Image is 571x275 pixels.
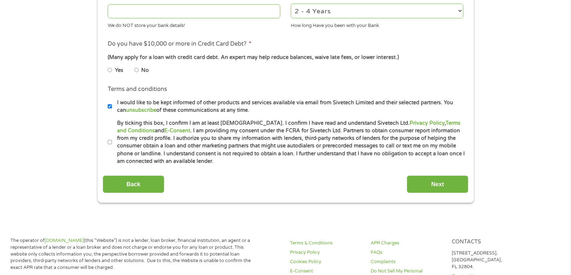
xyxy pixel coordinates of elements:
[290,258,362,265] a: Cookies Policy
[108,19,280,29] div: We do NOT store your bank details!
[45,238,84,243] a: [DOMAIN_NAME]
[108,40,251,48] label: Do you have $10,000 or more in Credit Card Debt?
[117,120,460,134] a: Terms and Conditions
[371,240,443,247] a: APR Charges
[410,120,445,126] a: Privacy Policy
[290,240,362,247] a: Terms & Conditions
[103,175,164,193] input: Back
[141,67,149,74] label: No
[164,128,190,134] a: E-Consent
[371,249,443,256] a: FAQs
[407,175,468,193] input: Next
[108,86,167,93] label: Terms and conditions
[108,54,463,61] div: (Many apply for a loan with credit card debt. An expert may help reduce balances, waive late fees...
[290,249,362,256] a: Privacy Policy
[371,258,443,265] a: Complaints
[10,237,253,271] p: The operator of (this “Website”) is not a lender, loan broker, financial institution, an agent or...
[452,250,524,270] p: [STREET_ADDRESS], [GEOGRAPHIC_DATA], FL 32804.
[112,119,465,165] label: By ticking this box, I confirm I am at least [DEMOGRAPHIC_DATA]. I confirm I have read and unders...
[290,268,362,275] a: E-Consent
[115,67,123,74] label: Yes
[452,239,524,246] h4: Contacts
[126,107,156,113] a: unsubscribe
[291,19,463,29] div: How long Have you been with your Bank
[112,99,465,114] label: I would like to be kept informed of other products and services available via email from Sivetech...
